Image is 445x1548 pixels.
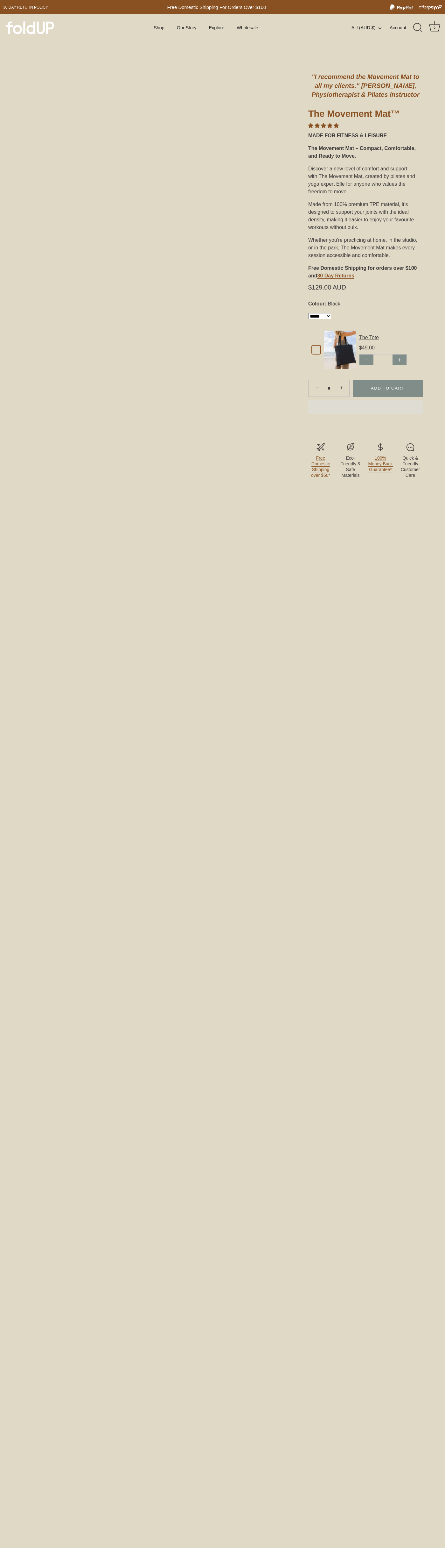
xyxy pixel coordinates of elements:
button: AU (AUD $) [351,25,388,31]
button: Add to Cart [353,380,423,397]
a: 30 day Return policy [3,4,48,11]
div: Discover a new level of comfort and support with The Movement Mat, created by pilates and yoga ex... [308,162,423,198]
a: − [309,381,323,395]
div: Primary navigation [138,22,274,34]
span: Black [326,301,340,306]
a: Free Domestic Shipping over $50* [311,455,330,478]
a: Account [390,24,413,32]
a: Our Story [171,22,202,34]
a: Shop [148,22,170,34]
div: The Tote [359,334,420,341]
a: Cart [428,21,442,35]
p: Quick & Friendly Customer Care [398,455,423,478]
a: 30 Day Returns [317,273,354,279]
a: Explore [203,22,230,34]
em: "I recommend the Movement Mat to all my clients." [PERSON_NAME], Physiotherapist & Pilates Instru... [312,73,420,98]
a: 100% Money Back Guarantee* [368,455,393,472]
a: + [335,381,349,395]
a: Search [411,21,425,35]
input: Quantity [324,379,334,397]
div: Whether you're practicing at home, in the studio, or in the park, The Movement Mat makes every se... [308,234,423,262]
p: Eco-Friendly & Safe Materials [338,455,363,478]
span: $49.00 [359,345,375,350]
span: 4.86 stars [308,123,339,128]
div: 0 [431,25,438,31]
strong: MADE FOR FITNESS & LEISURE [308,133,387,138]
strong: Free Domestic Shipping for orders over $100 and [308,265,417,278]
strong: 30 Day Returns [317,273,354,278]
div: $129.00 AUD [308,285,346,290]
div: The Movement Mat – Compact, Comfortable, and Ready to Move. [308,142,423,162]
h1: The Movement Mat™ [308,108,423,122]
div: Made from 100% premium TPE material, it’s designed to support your joints with the ideal density,... [308,198,423,234]
img: Default Title [324,331,356,369]
label: Colour: [308,301,423,307]
a: Wholesale [231,22,264,34]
